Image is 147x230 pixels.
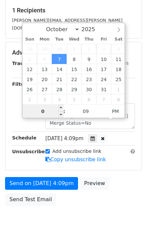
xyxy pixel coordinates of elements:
span: October 2, 2025 [81,44,96,54]
span: October 31, 2025 [96,84,111,94]
a: Copy unsubscribe link [45,157,106,163]
span: October 1, 2025 [67,44,81,54]
span: October 19, 2025 [23,74,37,84]
span: Tue [52,37,67,42]
span: October 21, 2025 [52,74,67,84]
span: October 10, 2025 [96,54,111,64]
span: October 29, 2025 [67,84,81,94]
span: October 5, 2025 [23,54,37,64]
label: Add unsubscribe link [52,148,102,155]
span: October 8, 2025 [67,54,81,64]
span: October 13, 2025 [37,64,52,74]
span: November 4, 2025 [52,94,67,104]
span: October 27, 2025 [37,84,52,94]
span: September 28, 2025 [23,44,37,54]
span: Wed [67,37,81,42]
span: October 18, 2025 [111,64,126,74]
span: October 17, 2025 [96,64,111,74]
span: October 9, 2025 [81,54,96,64]
span: Thu [81,37,96,42]
a: Send on [DATE] 4:09pm [5,177,78,190]
small: [PERSON_NAME][EMAIL_ADDRESS][PERSON_NAME][DOMAIN_NAME] [12,18,122,31]
strong: Filters [12,81,29,87]
strong: Unsubscribe [12,149,45,154]
span: October 14, 2025 [52,64,67,74]
span: [DATE] 4:09pm [45,135,83,141]
a: Preview [80,177,109,190]
span: November 5, 2025 [67,94,81,104]
input: Year [80,26,104,33]
span: October 28, 2025 [52,84,67,94]
input: Hour [23,105,64,118]
h5: 1 Recipients [12,7,135,14]
span: : [63,105,65,118]
strong: Tracking [12,61,35,66]
span: October 22, 2025 [67,74,81,84]
span: Sat [111,37,126,42]
span: Fri [96,37,111,42]
span: November 2, 2025 [23,94,37,104]
span: Sun [23,37,37,42]
span: October 25, 2025 [111,74,126,84]
span: November 1, 2025 [111,84,126,94]
span: October 15, 2025 [67,64,81,74]
a: Send Test Email [5,193,56,206]
span: November 8, 2025 [111,94,126,104]
span: October 11, 2025 [111,54,126,64]
span: October 3, 2025 [96,44,111,54]
span: October 20, 2025 [37,74,52,84]
span: September 29, 2025 [37,44,52,54]
span: Click to toggle [106,105,125,118]
span: October 12, 2025 [23,64,37,74]
span: October 24, 2025 [96,74,111,84]
span: November 7, 2025 [96,94,111,104]
iframe: Chat Widget [113,198,147,230]
span: October 7, 2025 [52,54,67,64]
span: October 4, 2025 [111,44,126,54]
span: October 6, 2025 [37,54,52,64]
input: Minute [65,105,106,118]
span: October 26, 2025 [23,84,37,94]
span: November 6, 2025 [81,94,96,104]
span: October 23, 2025 [81,74,96,84]
span: November 3, 2025 [37,94,52,104]
span: October 16, 2025 [81,64,96,74]
strong: Schedule [12,135,36,140]
span: September 30, 2025 [52,44,67,54]
span: Mon [37,37,52,42]
h5: Advanced [12,49,135,56]
span: October 30, 2025 [81,84,96,94]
